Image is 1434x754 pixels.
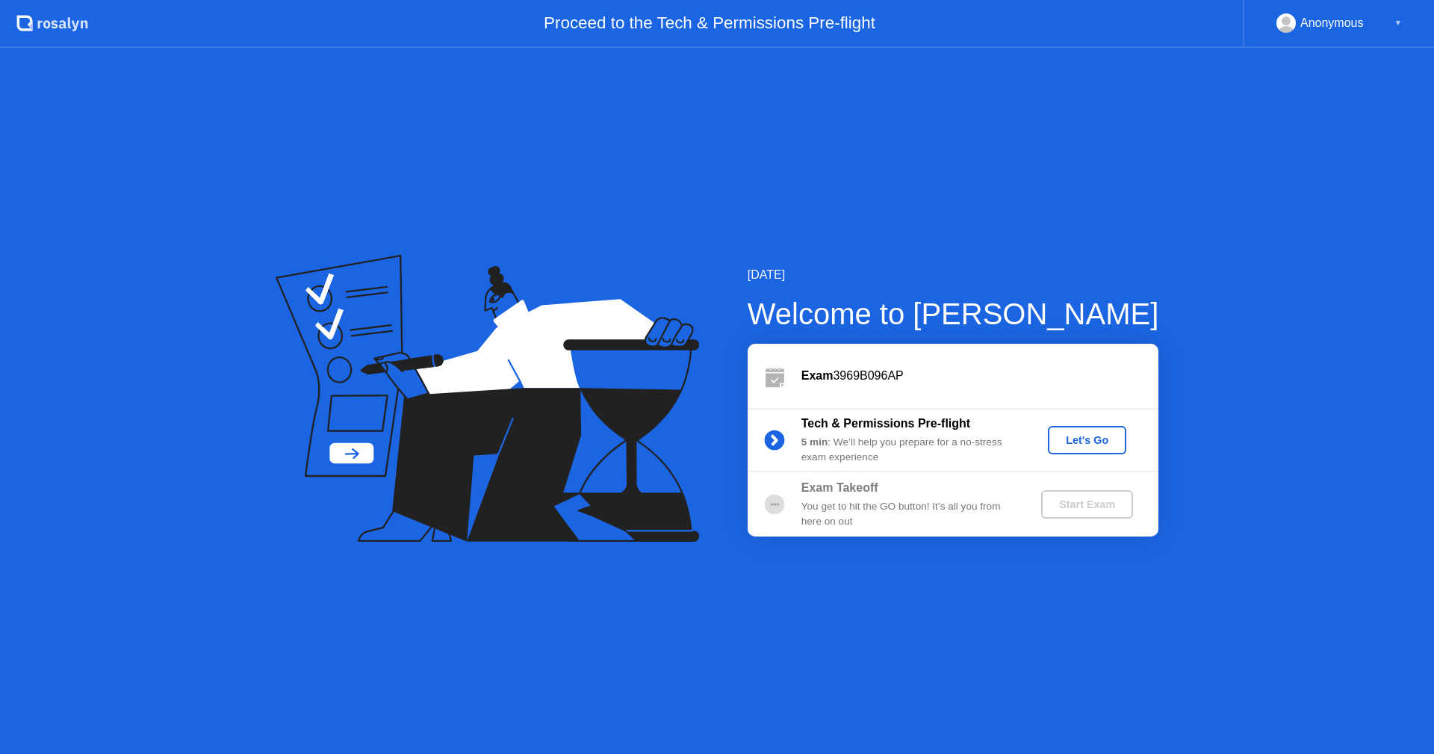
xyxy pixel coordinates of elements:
div: Welcome to [PERSON_NAME] [748,291,1159,336]
b: Exam Takeoff [801,481,878,494]
div: You get to hit the GO button! It’s all you from here on out [801,499,1016,530]
button: Start Exam [1041,490,1133,519]
button: Let's Go [1048,426,1126,454]
div: ▼ [1394,13,1402,33]
div: Let's Go [1054,434,1120,446]
b: 5 min [801,436,828,448]
b: Tech & Permissions Pre-flight [801,417,970,430]
div: Start Exam [1047,498,1127,510]
b: Exam [801,369,834,382]
div: [DATE] [748,266,1159,284]
div: Anonymous [1300,13,1364,33]
div: : We’ll help you prepare for a no-stress exam experience [801,435,1016,466]
div: 3969B096AP [801,367,1158,385]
